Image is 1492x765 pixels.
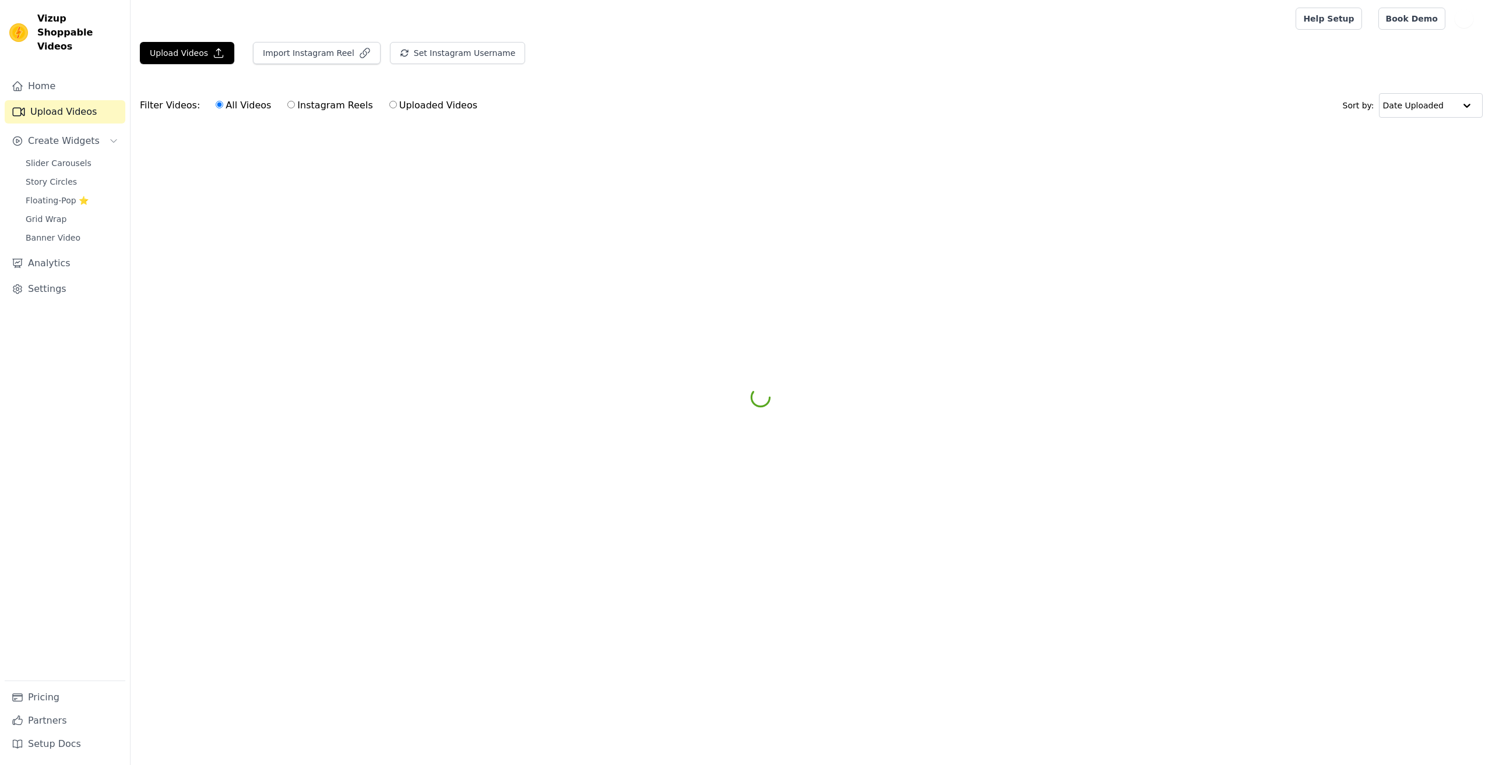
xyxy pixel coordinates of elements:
[5,75,125,98] a: Home
[19,230,125,246] a: Banner Video
[287,101,295,108] input: Instagram Reels
[26,195,89,206] span: Floating-Pop ⭐
[19,155,125,171] a: Slider Carousels
[1378,8,1445,30] a: Book Demo
[1343,93,1483,118] div: Sort by:
[140,42,234,64] button: Upload Videos
[19,174,125,190] a: Story Circles
[19,192,125,209] a: Floating-Pop ⭐
[287,98,373,113] label: Instagram Reels
[140,92,484,119] div: Filter Videos:
[26,232,80,244] span: Banner Video
[5,277,125,301] a: Settings
[216,101,223,108] input: All Videos
[37,12,121,54] span: Vizup Shoppable Videos
[215,98,272,113] label: All Videos
[9,23,28,42] img: Vizup
[19,211,125,227] a: Grid Wrap
[253,42,381,64] button: Import Instagram Reel
[389,101,397,108] input: Uploaded Videos
[26,213,66,225] span: Grid Wrap
[5,252,125,275] a: Analytics
[26,157,92,169] span: Slider Carousels
[26,176,77,188] span: Story Circles
[5,129,125,153] button: Create Widgets
[389,98,478,113] label: Uploaded Videos
[5,100,125,124] a: Upload Videos
[390,42,525,64] button: Set Instagram Username
[5,709,125,732] a: Partners
[5,732,125,756] a: Setup Docs
[5,686,125,709] a: Pricing
[28,134,100,148] span: Create Widgets
[1296,8,1361,30] a: Help Setup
